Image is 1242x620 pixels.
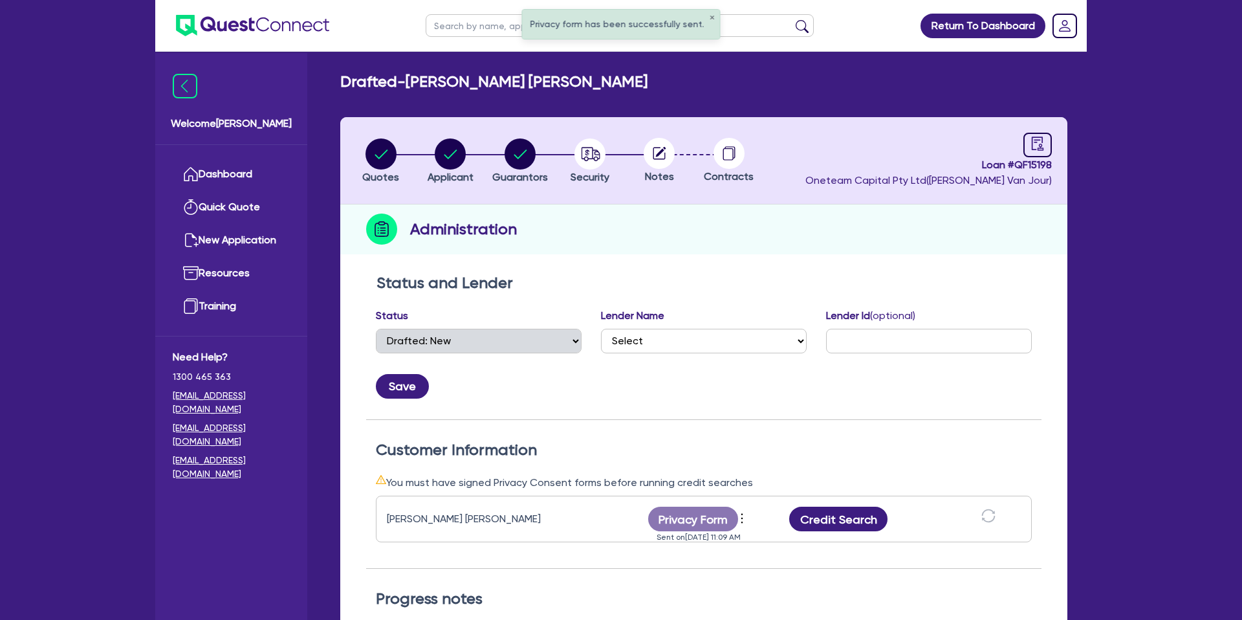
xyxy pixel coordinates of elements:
button: sync [977,508,999,531]
img: new-application [183,232,199,248]
span: Notes [645,170,674,183]
span: Loan # QF15198 [805,157,1052,173]
span: (optional) [870,309,915,322]
span: Applicant [428,171,474,183]
h2: Status and Lender [376,274,1031,293]
a: Dropdown toggle [1048,9,1082,43]
div: Privacy form has been successfully sent. [523,10,720,39]
span: audit [1030,137,1045,151]
span: Security [571,171,609,183]
div: [PERSON_NAME] [PERSON_NAME] [387,511,549,527]
img: quick-quote [183,199,199,215]
a: New Application [173,224,290,257]
h2: Progress notes [376,590,1032,608]
img: step-icon [366,214,397,245]
button: Security [570,138,610,186]
a: Quick Quote [173,191,290,224]
span: Need Help? [173,349,290,365]
a: audit [1023,133,1052,157]
a: Return To Dashboard [921,14,1045,38]
label: Status [376,308,408,324]
a: [EMAIL_ADDRESS][DOMAIN_NAME] [173,389,290,416]
img: resources [183,265,199,281]
button: Guarantors [492,138,549,186]
h2: Administration [410,217,517,241]
h2: Drafted - [PERSON_NAME] [PERSON_NAME] [340,72,648,91]
button: Privacy Form [648,507,739,531]
span: Contracts [704,170,754,183]
img: icon-menu-close [173,74,197,98]
input: Search by name, application ID or mobile number... [426,14,814,37]
span: Welcome [PERSON_NAME] [171,116,292,131]
label: Lender Name [601,308,664,324]
a: Resources [173,257,290,290]
a: Training [173,290,290,323]
button: Quotes [362,138,400,186]
span: sync [981,509,996,523]
h2: Customer Information [376,441,1032,459]
span: Oneteam Capital Pty Ltd ( [PERSON_NAME] Van Jour ) [805,174,1052,186]
a: [EMAIL_ADDRESS][DOMAIN_NAME] [173,454,290,481]
img: quest-connect-logo-blue [176,15,329,36]
a: Dashboard [173,158,290,191]
button: Applicant [427,138,474,186]
span: Guarantors [492,171,548,183]
span: more [735,509,748,528]
label: Lender Id [826,308,915,324]
button: Save [376,374,429,399]
span: 1300 465 363 [173,370,290,384]
button: Credit Search [789,507,888,531]
button: ✕ [710,15,715,21]
span: Quotes [362,171,399,183]
a: [EMAIL_ADDRESS][DOMAIN_NAME] [173,421,290,448]
div: You must have signed Privacy Consent forms before running credit searches [376,474,1032,491]
span: warning [376,474,386,485]
button: Dropdown toggle [738,508,749,530]
img: training [183,298,199,314]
